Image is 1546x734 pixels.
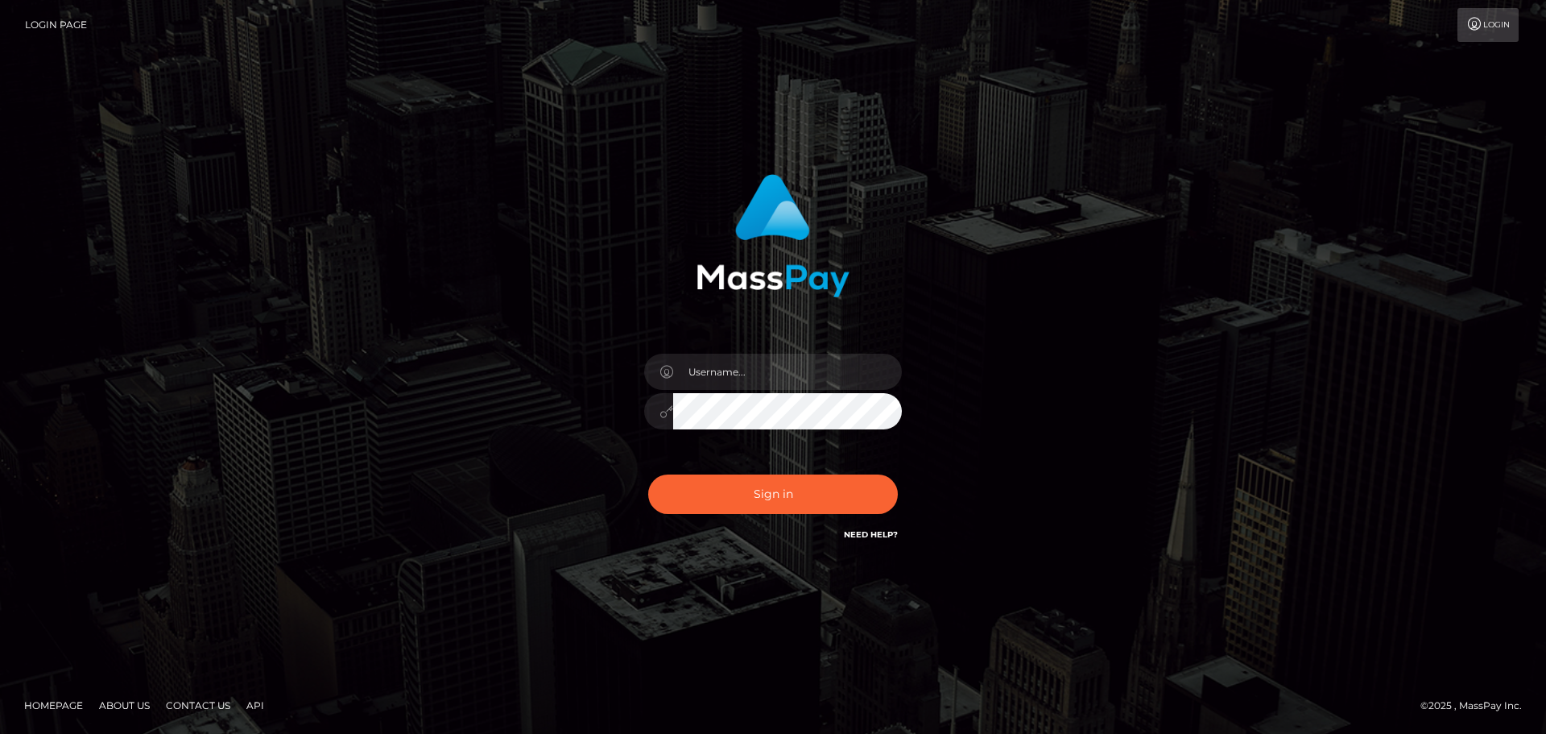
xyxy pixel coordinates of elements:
[25,8,87,42] a: Login Page
[697,174,849,297] img: MassPay Login
[93,693,156,718] a: About Us
[648,475,898,514] button: Sign in
[673,354,902,390] input: Username...
[240,693,271,718] a: API
[1420,697,1534,715] div: © 2025 , MassPay Inc.
[1457,8,1519,42] a: Login
[844,529,898,540] a: Need Help?
[18,693,89,718] a: Homepage
[159,693,237,718] a: Contact Us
